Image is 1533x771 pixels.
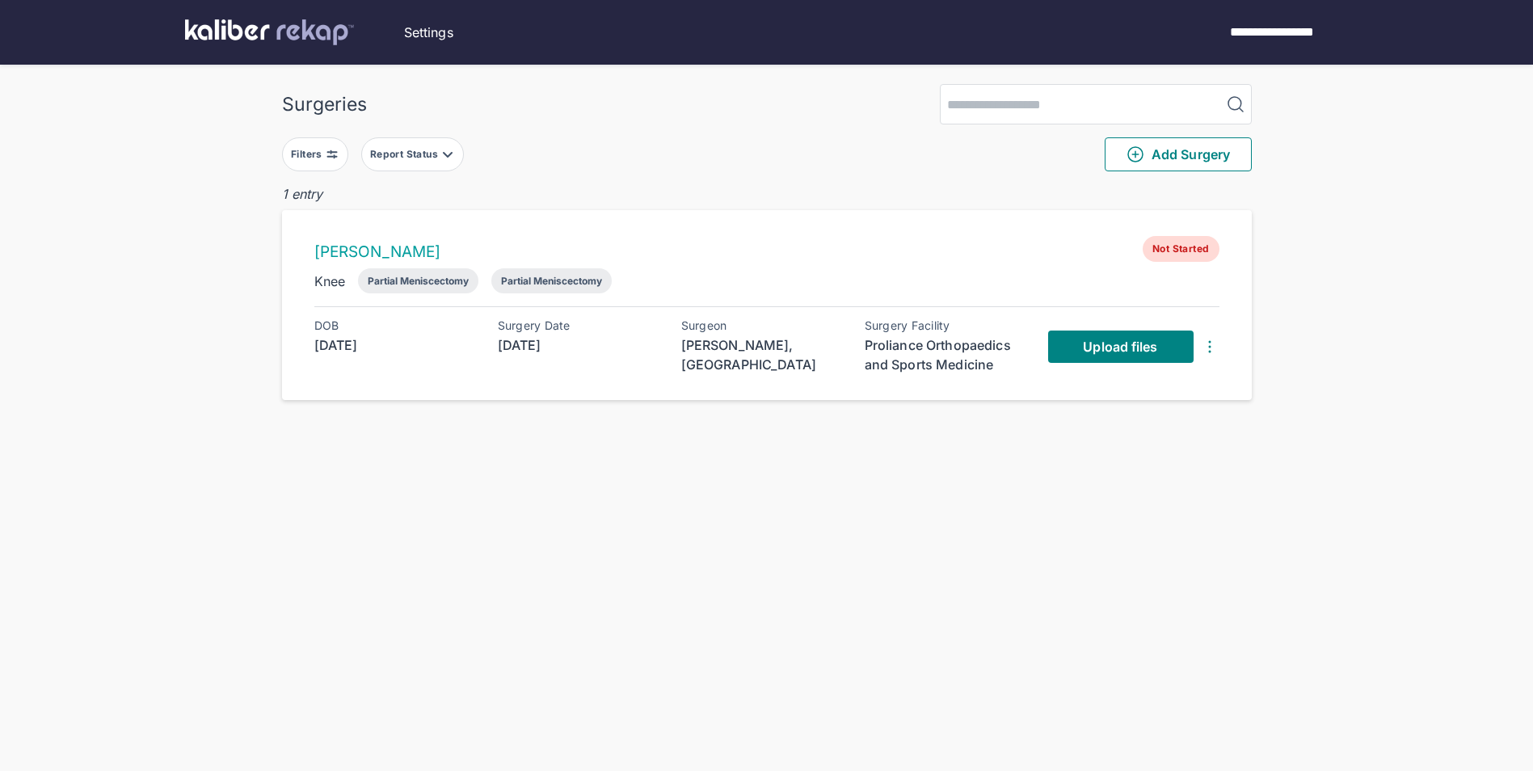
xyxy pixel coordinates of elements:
div: Proliance Orthopaedics and Sports Medicine [865,335,1026,374]
img: PlusCircleGreen.5fd88d77.svg [1126,145,1145,164]
div: Knee [314,272,346,291]
a: Settings [404,23,453,42]
div: [DATE] [498,335,659,355]
div: Report Status [370,148,441,161]
div: Surgery Date [498,319,659,332]
img: faders-horizontal-grey.d550dbda.svg [326,148,339,161]
img: MagnifyingGlass.1dc66aab.svg [1226,95,1245,114]
img: kaliber labs logo [185,19,354,45]
img: filter-caret-down-grey.b3560631.svg [441,148,454,161]
button: Filters [282,137,348,171]
button: Add Surgery [1105,137,1252,171]
div: DOB [314,319,476,332]
a: Upload files [1048,331,1194,363]
div: Partial Meniscectomy [368,275,469,287]
div: Surgeon [681,319,843,332]
div: 1 entry [282,184,1252,204]
div: [PERSON_NAME], [GEOGRAPHIC_DATA] [681,335,843,374]
div: Surgery Facility [865,319,1026,332]
a: [PERSON_NAME] [314,242,441,261]
span: Not Started [1143,236,1219,262]
span: Add Surgery [1126,145,1230,164]
button: Report Status [361,137,464,171]
img: DotsThreeVertical.31cb0eda.svg [1200,337,1219,356]
span: Upload files [1083,339,1157,355]
div: Surgeries [282,93,367,116]
div: Filters [291,148,326,161]
div: [DATE] [314,335,476,355]
div: Partial Meniscectomy [501,275,602,287]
